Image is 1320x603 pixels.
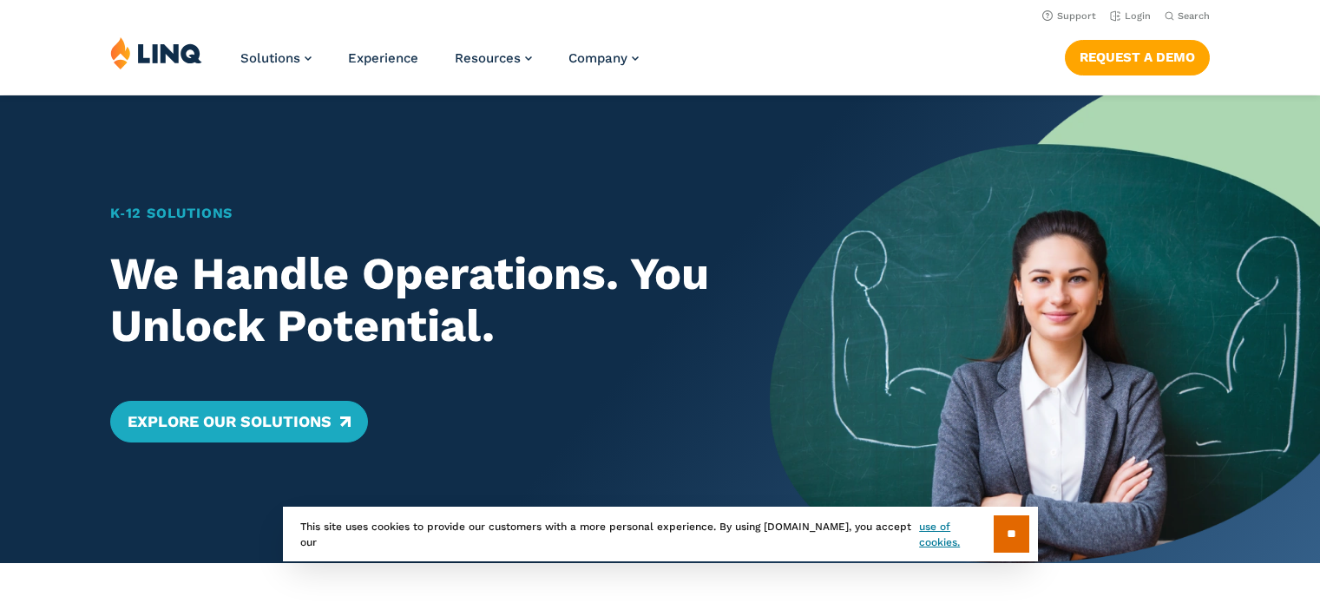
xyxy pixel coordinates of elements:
a: Login [1110,10,1151,22]
a: Request a Demo [1065,40,1210,75]
a: Resources [455,50,532,66]
span: Resources [455,50,521,66]
h2: We Handle Operations. You Unlock Potential. [110,248,717,352]
a: Experience [348,50,418,66]
a: Company [568,50,639,66]
nav: Primary Navigation [240,36,639,94]
a: Support [1042,10,1096,22]
div: This site uses cookies to provide our customers with a more personal experience. By using [DOMAIN... [283,507,1038,561]
img: Home Banner [770,95,1320,563]
img: LINQ | K‑12 Software [110,36,202,69]
a: Explore Our Solutions [110,401,368,442]
a: use of cookies. [919,519,993,550]
button: Open Search Bar [1165,10,1210,23]
span: Company [568,50,627,66]
nav: Button Navigation [1065,36,1210,75]
span: Solutions [240,50,300,66]
h1: K‑12 Solutions [110,203,717,224]
span: Search [1178,10,1210,22]
a: Solutions [240,50,312,66]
